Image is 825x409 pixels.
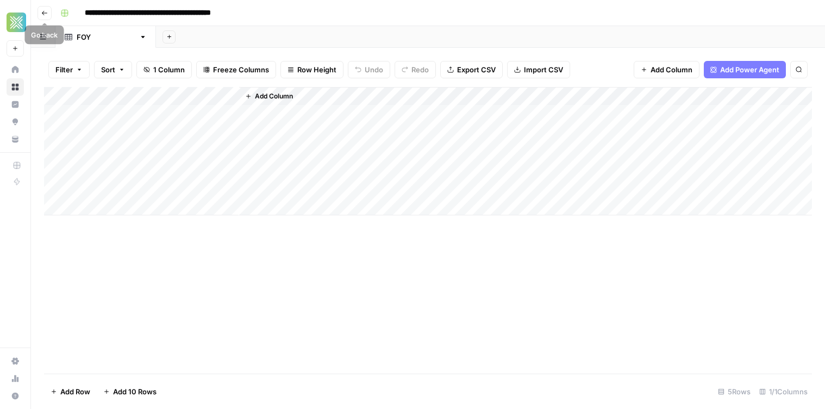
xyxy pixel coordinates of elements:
[7,78,24,96] a: Browse
[348,61,390,78] button: Undo
[44,383,97,400] button: Add Row
[507,61,570,78] button: Import CSV
[714,383,755,400] div: 5 Rows
[97,383,163,400] button: Add 10 Rows
[7,131,24,148] a: Your Data
[60,386,90,397] span: Add Row
[440,61,503,78] button: Export CSV
[213,64,269,75] span: Freeze Columns
[77,32,135,42] div: [PERSON_NAME]
[7,61,24,78] a: Home
[755,383,812,400] div: 1/1 Columns
[524,64,563,75] span: Import CSV
[365,64,383,75] span: Undo
[48,61,90,78] button: Filter
[7,387,24,405] button: Help + Support
[113,386,157,397] span: Add 10 Rows
[297,64,336,75] span: Row Height
[7,13,26,32] img: Xponent21 Logo
[255,91,293,101] span: Add Column
[7,370,24,387] a: Usage
[411,64,429,75] span: Redo
[153,64,185,75] span: 1 Column
[7,113,24,131] a: Opportunities
[7,352,24,370] a: Settings
[395,61,436,78] button: Redo
[94,61,132,78] button: Sort
[704,61,786,78] button: Add Power Agent
[651,64,692,75] span: Add Column
[7,96,24,113] a: Insights
[55,64,73,75] span: Filter
[196,61,276,78] button: Freeze Columns
[457,64,496,75] span: Export CSV
[280,61,343,78] button: Row Height
[136,61,192,78] button: 1 Column
[720,64,779,75] span: Add Power Agent
[634,61,699,78] button: Add Column
[7,9,24,36] button: Workspace: Xponent21
[55,26,156,48] a: [PERSON_NAME]
[241,89,297,103] button: Add Column
[101,64,115,75] span: Sort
